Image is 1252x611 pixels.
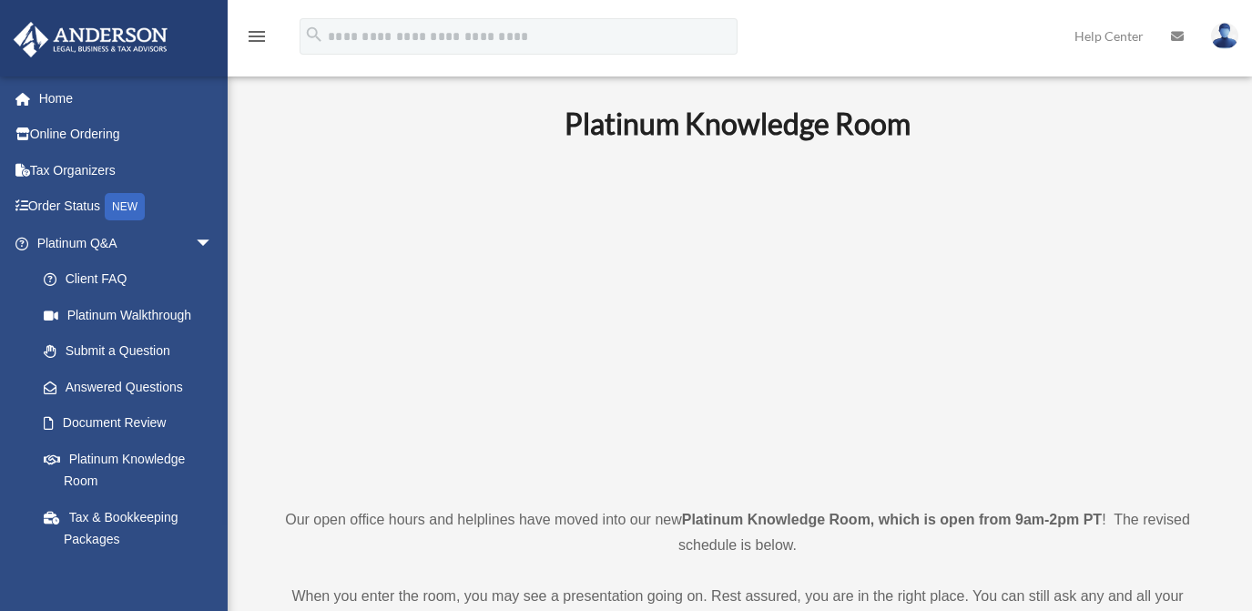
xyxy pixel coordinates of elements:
[105,193,145,220] div: NEW
[13,152,240,188] a: Tax Organizers
[13,188,240,226] a: Order StatusNEW
[195,225,231,262] span: arrow_drop_down
[304,25,324,45] i: search
[13,225,240,261] a: Platinum Q&Aarrow_drop_down
[464,166,1011,474] iframe: 231110_Toby_KnowledgeRoom
[25,499,240,557] a: Tax & Bookkeeping Packages
[8,22,173,57] img: Anderson Advisors Platinum Portal
[13,80,240,117] a: Home
[565,106,911,141] b: Platinum Knowledge Room
[25,297,240,333] a: Platinum Walkthrough
[682,512,1102,527] strong: Platinum Knowledge Room, which is open from 9am-2pm PT
[260,507,1216,558] p: Our open office hours and helplines have moved into our new ! The revised schedule is below.
[246,25,268,47] i: menu
[25,261,240,298] a: Client FAQ
[246,32,268,47] a: menu
[25,441,231,499] a: Platinum Knowledge Room
[25,369,240,405] a: Answered Questions
[1211,23,1238,49] img: User Pic
[25,333,240,370] a: Submit a Question
[13,117,240,153] a: Online Ordering
[25,405,240,442] a: Document Review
